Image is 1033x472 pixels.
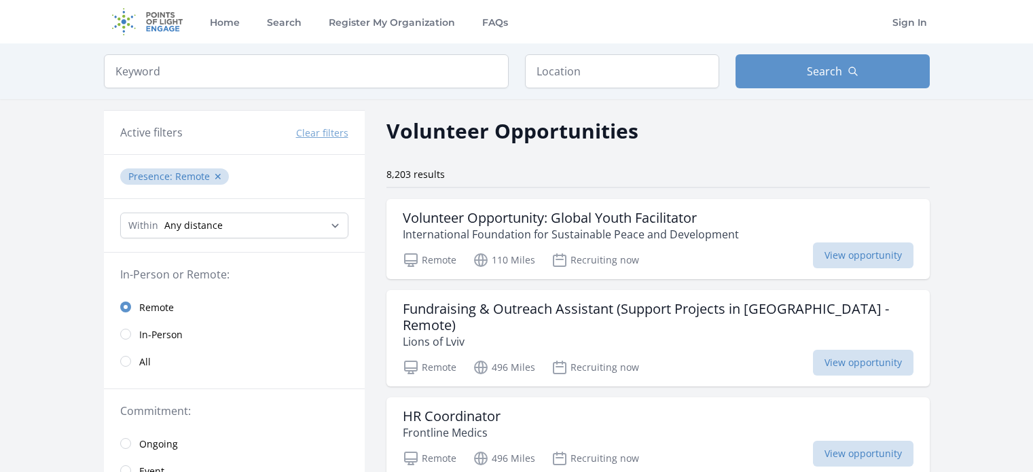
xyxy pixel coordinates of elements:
[214,170,222,183] button: ✕
[120,124,183,141] h3: Active filters
[120,403,348,419] legend: Commitment:
[386,199,930,279] a: Volunteer Opportunity: Global Youth Facilitator International Foundation for Sustainable Peace an...
[813,242,913,268] span: View opportunity
[386,168,445,181] span: 8,203 results
[139,355,151,369] span: All
[104,348,365,375] a: All
[813,441,913,467] span: View opportunity
[736,54,930,88] button: Search
[175,170,210,183] span: Remote
[551,359,639,376] p: Recruiting now
[473,359,535,376] p: 496 Miles
[296,126,348,140] button: Clear filters
[807,63,842,79] span: Search
[104,430,365,457] a: Ongoing
[403,252,456,268] p: Remote
[551,252,639,268] p: Recruiting now
[403,450,456,467] p: Remote
[473,252,535,268] p: 110 Miles
[403,301,913,333] h3: Fundraising & Outreach Assistant (Support Projects in [GEOGRAPHIC_DATA] - Remote)
[139,437,178,451] span: Ongoing
[403,210,739,226] h3: Volunteer Opportunity: Global Youth Facilitator
[386,290,930,386] a: Fundraising & Outreach Assistant (Support Projects in [GEOGRAPHIC_DATA] - Remote) Lions of Lviv R...
[120,213,348,238] select: Search Radius
[473,450,535,467] p: 496 Miles
[104,321,365,348] a: In-Person
[403,408,501,424] h3: HR Coordinator
[139,328,183,342] span: In-Person
[403,359,456,376] p: Remote
[403,226,739,242] p: International Foundation for Sustainable Peace and Development
[386,115,638,146] h2: Volunteer Opportunities
[104,293,365,321] a: Remote
[128,170,175,183] span: Presence :
[104,54,509,88] input: Keyword
[139,301,174,314] span: Remote
[813,350,913,376] span: View opportunity
[120,266,348,283] legend: In-Person or Remote:
[403,333,913,350] p: Lions of Lviv
[403,424,501,441] p: Frontline Medics
[525,54,719,88] input: Location
[551,450,639,467] p: Recruiting now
